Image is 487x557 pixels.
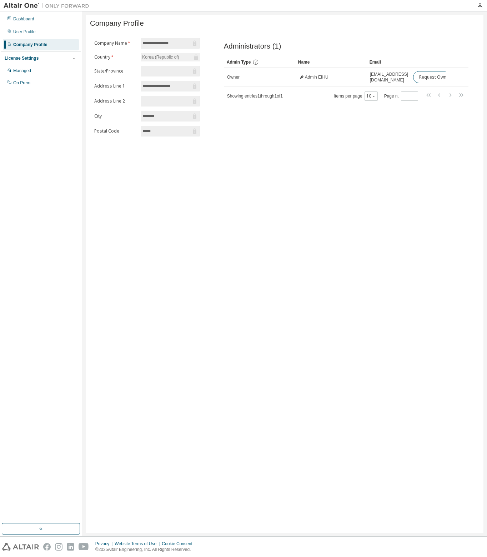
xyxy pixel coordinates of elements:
[13,80,30,86] div: On Prem
[13,42,47,48] div: Company Profile
[94,83,136,89] label: Address Line 1
[115,541,162,547] div: Website Terms of Use
[384,91,418,101] span: Page n.
[2,543,39,551] img: altair_logo.svg
[79,543,89,551] img: youtube.svg
[141,53,180,61] div: Korea (Republic of)
[141,53,200,61] div: Korea (Republic of)
[95,541,115,547] div: Privacy
[90,19,144,28] span: Company Profile
[227,74,240,80] span: Owner
[94,128,136,134] label: Postal Code
[94,54,136,60] label: Country
[5,55,39,61] div: License Settings
[298,56,364,68] div: Name
[13,68,31,74] div: Managed
[94,98,136,104] label: Address Line 2
[55,543,62,551] img: instagram.svg
[43,543,51,551] img: facebook.svg
[370,71,408,83] span: [EMAIL_ADDRESS][DOMAIN_NAME]
[162,541,196,547] div: Cookie Consent
[13,16,34,22] div: Dashboard
[370,56,407,68] div: Email
[94,40,136,46] label: Company Name
[67,543,74,551] img: linkedin.svg
[4,2,93,9] img: Altair One
[94,68,136,74] label: State/Province
[227,94,283,99] span: Showing entries 1 through 1 of 1
[95,547,197,553] p: © 2025 Altair Engineering, Inc. All Rights Reserved.
[94,113,136,119] label: City
[366,93,376,99] button: 10
[334,91,378,101] span: Items per page
[305,74,328,80] span: Admin EIHU
[13,29,36,35] div: User Profile
[224,42,281,50] span: Administrators (1)
[227,60,251,65] span: Admin Type
[413,71,473,83] button: Request Owner Change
